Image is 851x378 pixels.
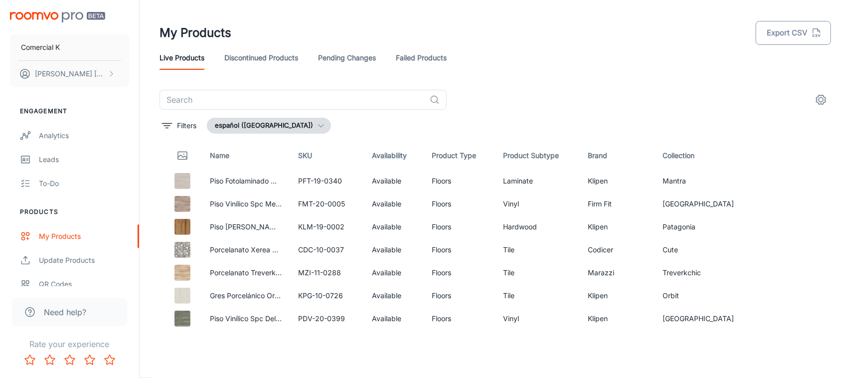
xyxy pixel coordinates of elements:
[290,284,364,307] td: KPG-10-0726
[495,142,580,170] th: Product Subtype
[26,26,112,34] div: Dominio: [DOMAIN_NAME]
[39,279,129,290] div: QR Codes
[580,238,655,261] td: Codicer
[207,118,331,134] button: español ([GEOGRAPHIC_DATA])
[655,215,743,238] td: Patagonia
[580,215,655,238] td: Klipen
[290,307,364,330] td: PDV-20-0399
[39,231,129,242] div: My Products
[160,46,204,70] a: Live Products
[495,261,580,284] td: Tile
[811,90,831,110] button: settings
[290,261,364,284] td: MZI-11-0288
[364,261,424,284] td: Available
[655,261,743,284] td: Treverkchic
[28,16,49,24] div: v 4.0.25
[318,46,376,70] a: Pending Changes
[8,338,131,350] p: Rate your experience
[495,215,580,238] td: Hardwood
[424,192,496,215] td: Floors
[160,118,199,134] button: filter
[364,215,424,238] td: Available
[290,192,364,215] td: FMT-20-0005
[756,21,831,45] button: Export CSV
[580,170,655,192] td: Klipen
[210,177,404,185] a: Piso Fotolaminado Mantra White Aquaprotec 1216x196 Mm
[210,314,421,323] a: Piso Vinílico Spc Delhi Greige C/[PERSON_NAME] 180x1220 Mm
[44,306,86,318] span: Need help?
[210,291,363,300] a: Gres Porcelánico Orbit Greige Mate 30x60 Cm
[424,307,496,330] td: Floors
[364,307,424,330] td: Available
[224,46,298,70] a: Discontinued Products
[580,261,655,284] td: Marazzi
[100,350,120,370] button: Rate 5 star
[60,350,80,370] button: Rate 3 star
[106,58,114,66] img: tab_keywords_by_traffic_grey.svg
[580,192,655,215] td: Firm Fit
[10,61,129,87] button: [PERSON_NAME] [PERSON_NAME]
[655,284,743,307] td: Orbit
[364,238,424,261] td: Available
[10,12,105,22] img: Roomvo PRO Beta
[176,150,188,162] svg: Thumbnail
[364,170,424,192] td: Available
[40,350,60,370] button: Rate 2 star
[35,68,105,79] p: [PERSON_NAME] [PERSON_NAME]
[210,199,364,208] a: Piso Vinílico Spc Memphis Latte 225x1842 Mm
[364,142,424,170] th: Availability
[117,59,159,65] div: Palabras clave
[424,284,496,307] td: Floors
[290,215,364,238] td: KLM-19-0002
[655,238,743,261] td: Cute
[580,142,655,170] th: Brand
[16,16,24,24] img: logo_orange.svg
[20,350,40,370] button: Rate 1 star
[364,192,424,215] td: Available
[396,46,447,70] a: Failed Products
[202,142,290,170] th: Name
[177,120,196,131] p: Filters
[210,222,415,231] a: Piso [PERSON_NAME] Patagonia Brushed Sand 190x1900 Mm
[16,26,24,34] img: website_grey.svg
[424,170,496,192] td: Floors
[424,215,496,238] td: Floors
[210,245,396,254] a: Porcelanato Xerea Mix Colors Multicolor Mate 25x25 Cm
[495,192,580,215] td: Vinyl
[655,142,743,170] th: Collection
[424,142,496,170] th: Product Type
[495,307,580,330] td: Vinyl
[39,130,129,141] div: Analytics
[160,24,231,42] h1: My Products
[580,307,655,330] td: Klipen
[10,34,129,60] button: Comercial K
[424,238,496,261] td: Floors
[39,178,129,189] div: To-do
[655,192,743,215] td: [GEOGRAPHIC_DATA]
[655,307,743,330] td: [GEOGRAPHIC_DATA]
[495,170,580,192] td: Laminate
[21,42,60,53] p: Comercial K
[580,284,655,307] td: Klipen
[80,350,100,370] button: Rate 4 star
[495,284,580,307] td: Tile
[39,154,129,165] div: Leads
[210,268,408,277] a: Porcelanato Treverkchic [PERSON_NAME] Mate 20x120 Cm
[655,170,743,192] td: Mantra
[424,261,496,284] td: Floors
[290,238,364,261] td: CDC-10-0037
[41,58,49,66] img: tab_domain_overview_orange.svg
[39,255,129,266] div: Update Products
[290,142,364,170] th: SKU
[495,238,580,261] td: Tile
[160,90,426,110] input: Search
[52,59,76,65] div: Dominio
[290,170,364,192] td: PFT-19-0340
[364,284,424,307] td: Available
